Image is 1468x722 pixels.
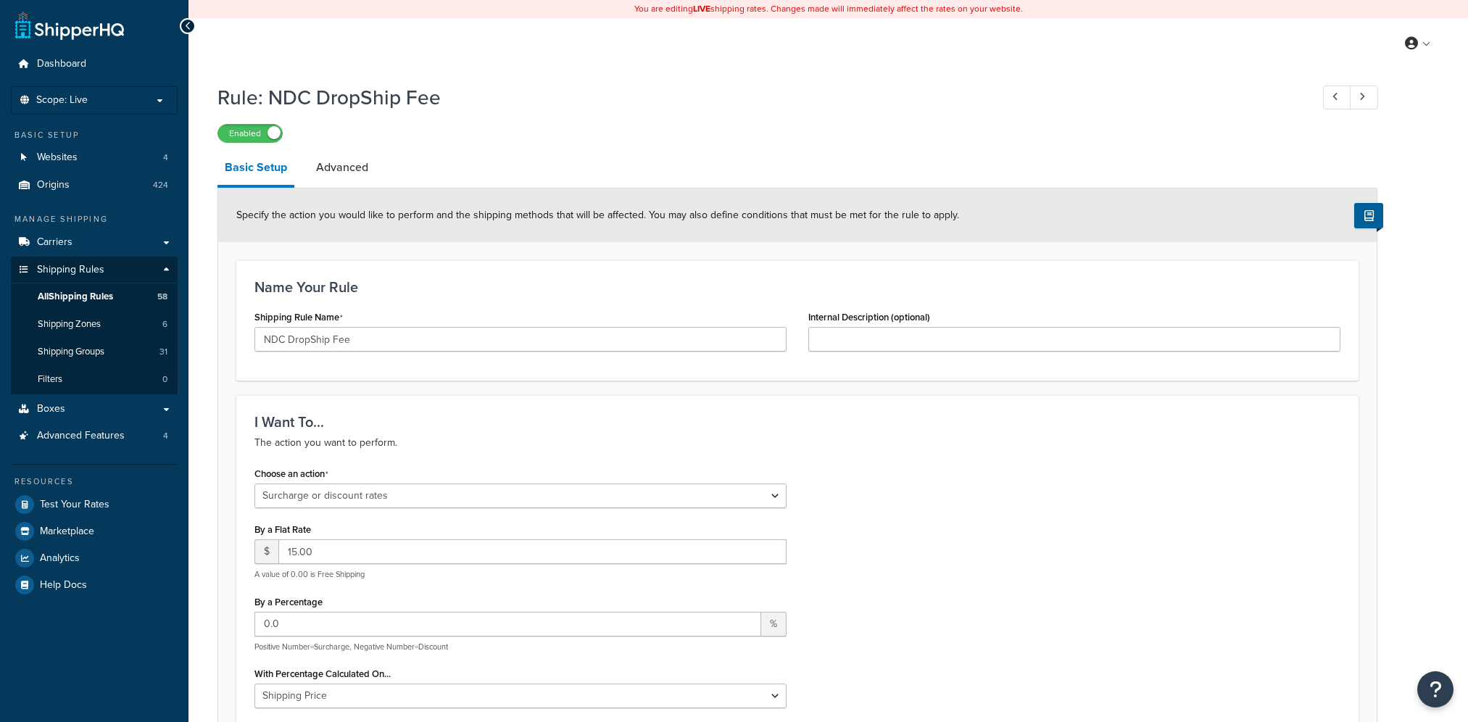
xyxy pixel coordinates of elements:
[254,434,1340,452] p: The action you want to perform.
[11,51,178,78] a: Dashboard
[309,150,376,185] a: Advanced
[40,552,80,565] span: Analytics
[38,373,62,386] span: Filters
[38,291,113,303] span: All Shipping Rules
[11,396,178,423] a: Boxes
[1417,671,1454,708] button: Open Resource Center
[254,597,323,607] label: By a Percentage
[11,423,178,449] a: Advanced Features4
[37,264,104,276] span: Shipping Rules
[11,423,178,449] li: Advanced Features
[11,476,178,488] div: Resources
[11,129,178,141] div: Basic Setup
[1354,203,1383,228] button: Show Help Docs
[11,283,178,310] a: AllShipping Rules58
[11,229,178,256] a: Carriers
[254,414,1340,430] h3: I Want To...
[11,366,178,393] li: Filters
[37,179,70,191] span: Origins
[1323,86,1351,109] a: Previous Record
[11,144,178,171] li: Websites
[153,179,168,191] span: 424
[217,83,1296,112] h1: Rule: NDC DropShip Fee
[11,339,178,365] a: Shipping Groups31
[38,346,104,358] span: Shipping Groups
[761,612,787,636] span: %
[163,152,168,164] span: 4
[162,318,167,331] span: 6
[11,144,178,171] a: Websites4
[11,311,178,338] a: Shipping Zones6
[11,339,178,365] li: Shipping Groups
[37,430,125,442] span: Advanced Features
[254,524,311,535] label: By a Flat Rate
[11,518,178,544] a: Marketplace
[11,257,178,394] li: Shipping Rules
[693,2,710,15] b: LIVE
[37,58,86,70] span: Dashboard
[254,569,787,580] p: A value of 0.00 is Free Shipping
[38,318,101,331] span: Shipping Zones
[11,311,178,338] li: Shipping Zones
[40,579,87,592] span: Help Docs
[254,668,391,679] label: With Percentage Calculated On...
[11,172,178,199] li: Origins
[254,279,1340,295] h3: Name Your Rule
[11,213,178,225] div: Manage Shipping
[254,312,343,323] label: Shipping Rule Name
[11,257,178,283] a: Shipping Rules
[11,545,178,571] a: Analytics
[11,491,178,518] a: Test Your Rates
[218,125,282,142] label: Enabled
[36,94,88,107] span: Scope: Live
[254,468,328,480] label: Choose an action
[808,312,930,323] label: Internal Description (optional)
[254,642,787,652] p: Positive Number=Surcharge, Negative Number=Discount
[40,526,94,538] span: Marketplace
[37,152,78,164] span: Websites
[162,373,167,386] span: 0
[37,236,72,249] span: Carriers
[163,430,168,442] span: 4
[37,403,65,415] span: Boxes
[159,346,167,358] span: 31
[40,499,109,511] span: Test Your Rates
[11,366,178,393] a: Filters0
[217,150,294,188] a: Basic Setup
[11,572,178,598] a: Help Docs
[1350,86,1378,109] a: Next Record
[11,172,178,199] a: Origins424
[254,539,278,564] span: $
[157,291,167,303] span: 58
[236,207,959,223] span: Specify the action you would like to perform and the shipping methods that will be affected. You ...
